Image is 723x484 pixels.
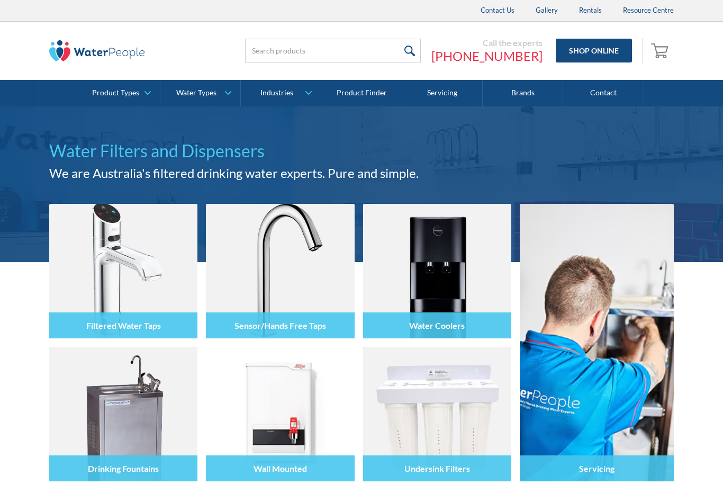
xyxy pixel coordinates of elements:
h4: Wall Mounted [254,463,307,473]
h4: Water Coolers [409,320,465,330]
img: Wall Mounted [206,347,354,481]
div: Product Types [92,88,139,97]
a: Contact [563,80,644,106]
div: Call the experts [431,38,543,48]
h4: Drinking Fountains [88,463,159,473]
img: Drinking Fountains [49,347,197,481]
div: Industries [260,88,293,97]
a: Industries [241,80,321,106]
img: Water Coolers [363,204,511,338]
img: The Water People [49,40,144,61]
a: Water Types [160,80,240,106]
h4: Filtered Water Taps [86,320,161,330]
div: Water Types [176,88,216,97]
a: [PHONE_NUMBER] [431,48,543,64]
input: Search products [245,39,421,62]
img: Sensor/Hands Free Taps [206,204,354,338]
h4: Sensor/Hands Free Taps [234,320,326,330]
a: Servicing [402,80,483,106]
a: Open empty cart [648,38,674,64]
h4: Servicing [579,463,614,473]
img: shopping cart [651,42,671,59]
a: Shop Online [556,39,632,62]
a: Servicing [520,204,674,481]
a: Product Finder [321,80,402,106]
a: Brands [483,80,563,106]
h4: Undersink Filters [404,463,470,473]
a: Product Types [79,80,159,106]
img: Undersink Filters [363,347,511,481]
img: Filtered Water Taps [49,204,197,338]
